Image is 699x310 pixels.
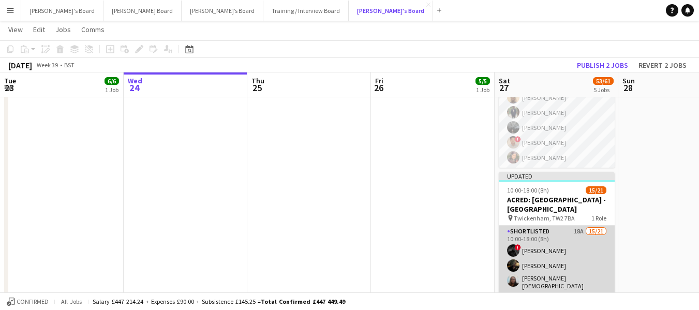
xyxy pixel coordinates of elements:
div: 5 Jobs [593,86,613,94]
button: [PERSON_NAME]'s Board [349,1,433,21]
div: Updated [499,172,615,180]
span: Fri [375,76,383,85]
span: 10:00-18:00 (8h) [507,186,549,194]
span: All jobs [59,298,84,305]
span: ! [515,136,521,142]
button: [PERSON_NAME]’s Board [182,1,263,21]
span: 28 [621,82,635,94]
span: 53/61 [593,77,614,85]
span: Sat [499,76,510,85]
span: 25 [250,82,264,94]
div: 1 Job [105,86,118,94]
app-card-role: MULTISKILL PROFILES5/507:45-10:00 (2h15m)[PERSON_NAME][PERSON_NAME][PERSON_NAME]![PERSON_NAME][PE... [499,72,615,168]
div: BST [64,61,75,69]
span: Comms [81,25,105,34]
a: Comms [77,23,109,36]
button: [PERSON_NAME] Board [103,1,182,21]
div: [DATE] [8,60,32,70]
span: 5/5 [475,77,490,85]
span: 27 [497,82,510,94]
a: Edit [29,23,49,36]
a: Jobs [51,23,75,36]
button: Training / Interview Board [263,1,349,21]
button: Revert 2 jobs [634,58,691,72]
span: Twickenham, TW2 7BA [514,214,575,222]
span: 1 Role [591,214,606,222]
span: 23 [3,82,16,94]
div: 1 Job [476,86,489,94]
button: [PERSON_NAME]'s Board [21,1,103,21]
span: Edit [33,25,45,34]
a: View [4,23,27,36]
span: Week 39 [34,61,60,69]
span: ! [515,244,521,250]
button: Publish 2 jobs [573,58,632,72]
span: Thu [251,76,264,85]
span: Sun [622,76,635,85]
span: Jobs [55,25,71,34]
div: Salary £447 214.24 + Expenses £90.00 + Subsistence £145.25 = [93,298,345,305]
span: Wed [128,76,142,85]
span: 24 [126,82,142,94]
h3: ACRED: [GEOGRAPHIC_DATA] - [GEOGRAPHIC_DATA] [499,195,615,214]
span: Confirmed [17,298,49,305]
span: View [8,25,23,34]
span: 15/21 [586,186,606,194]
span: Tue [4,76,16,85]
span: 6/6 [105,77,119,85]
span: Total Confirmed £447 449.49 [261,298,345,305]
span: 26 [374,82,383,94]
button: Confirmed [5,296,50,307]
